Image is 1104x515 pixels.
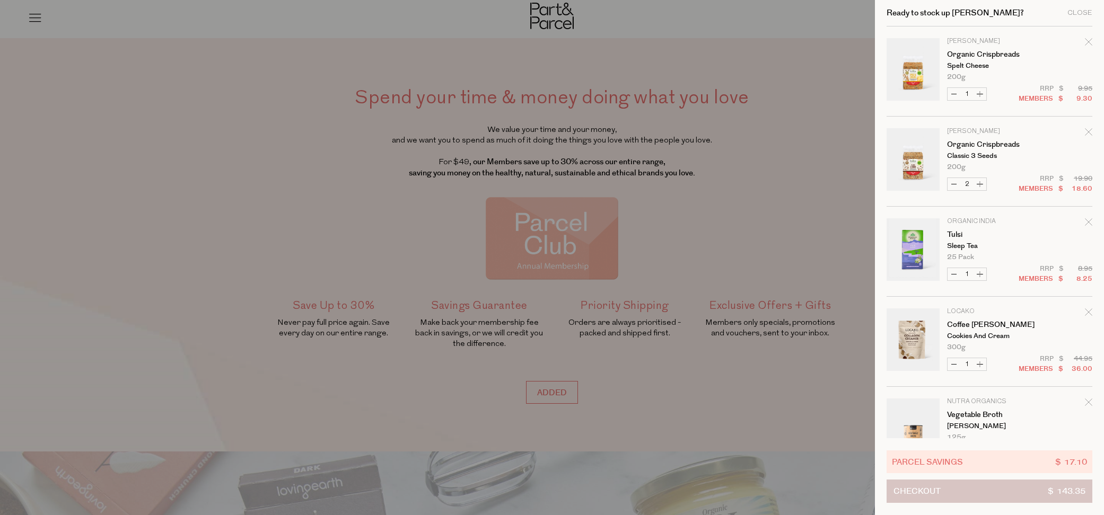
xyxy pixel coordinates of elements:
[947,128,1029,135] p: [PERSON_NAME]
[1085,127,1092,141] div: Remove Organic Crispbreads
[887,9,1024,17] h2: Ready to stock up [PERSON_NAME]?
[1048,480,1085,502] span: $ 143.35
[947,434,966,441] span: 125g
[947,231,1029,238] a: Tulsi
[892,456,963,468] span: Parcel Savings
[947,38,1029,45] p: [PERSON_NAME]
[960,358,974,370] input: QTY Coffee Creamer
[947,333,1029,340] p: Cookies and Cream
[960,178,974,190] input: QTY Organic Crispbreads
[1055,456,1087,468] span: $ 17.10
[947,51,1029,58] a: Organic Crispbreads
[947,344,966,351] span: 300g
[1085,397,1092,411] div: Remove Vegetable Broth
[1085,307,1092,321] div: Remove Coffee Creamer
[887,480,1092,503] button: Checkout$ 143.35
[947,321,1029,328] a: Coffee [PERSON_NAME]
[947,153,1029,159] p: Classic 3 Seeds
[947,63,1029,69] p: Spelt Cheese
[1085,37,1092,51] div: Remove Organic Crispbreads
[1067,10,1092,16] div: Close
[947,218,1029,225] p: Organic India
[947,141,1029,148] a: Organic Crispbreads
[947,308,1029,315] p: Locako
[947,243,1029,250] p: Sleep Tea
[947,164,966,171] span: 200g
[960,268,974,280] input: QTY Tulsi
[947,74,966,81] span: 200g
[893,480,941,502] span: Checkout
[947,398,1029,405] p: Nutra Organics
[947,423,1029,430] p: [PERSON_NAME]
[1085,217,1092,231] div: Remove Tulsi
[947,254,974,261] span: 25 pack
[947,411,1029,419] a: Vegetable Broth
[960,88,974,100] input: QTY Organic Crispbreads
